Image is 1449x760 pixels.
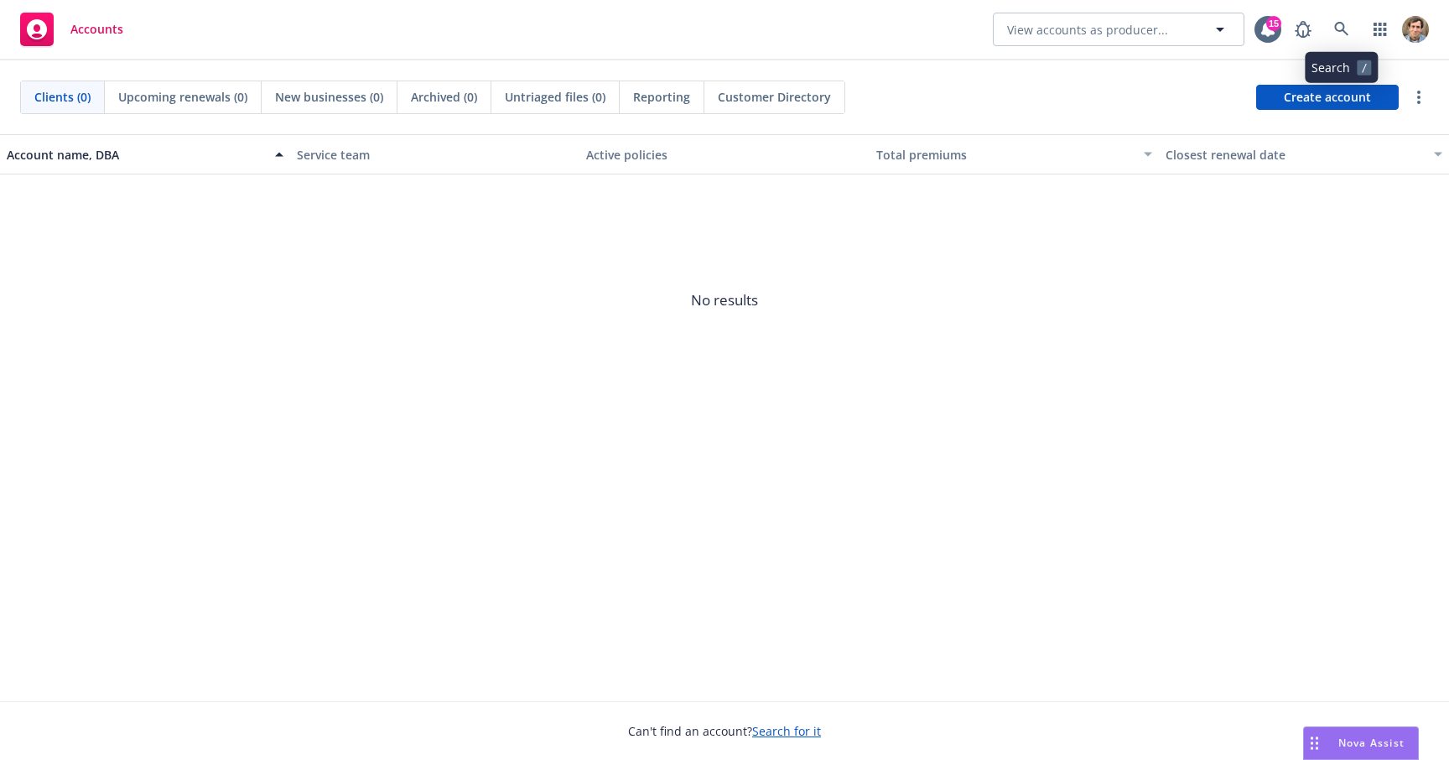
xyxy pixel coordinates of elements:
span: New businesses (0) [275,88,383,106]
span: Upcoming renewals (0) [118,88,247,106]
span: Untriaged files (0) [505,88,605,106]
button: Service team [290,134,580,174]
span: View accounts as producer... [1007,21,1168,39]
div: 15 [1266,16,1281,31]
button: Closest renewal date [1159,134,1449,174]
button: Active policies [579,134,870,174]
span: Create account [1284,81,1371,113]
a: Switch app [1363,13,1397,46]
span: Accounts [70,23,123,36]
div: Closest renewal date [1166,146,1424,164]
div: Active policies [586,146,863,164]
div: Drag to move [1304,727,1325,759]
a: more [1409,87,1429,107]
button: View accounts as producer... [993,13,1244,46]
span: Clients (0) [34,88,91,106]
a: Search for it [752,723,821,739]
span: Nova Assist [1338,736,1405,750]
span: Archived (0) [411,88,477,106]
a: Create account [1256,85,1399,110]
button: Total premiums [870,134,1160,174]
button: Nova Assist [1303,726,1419,760]
div: Account name, DBA [7,146,265,164]
div: Total premiums [876,146,1135,164]
div: Service team [297,146,574,164]
a: Report a Bug [1286,13,1320,46]
span: Reporting [633,88,690,106]
img: photo [1402,16,1429,43]
span: Customer Directory [718,88,831,106]
a: Accounts [13,6,130,53]
span: Can't find an account? [628,722,821,740]
a: Search [1325,13,1358,46]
